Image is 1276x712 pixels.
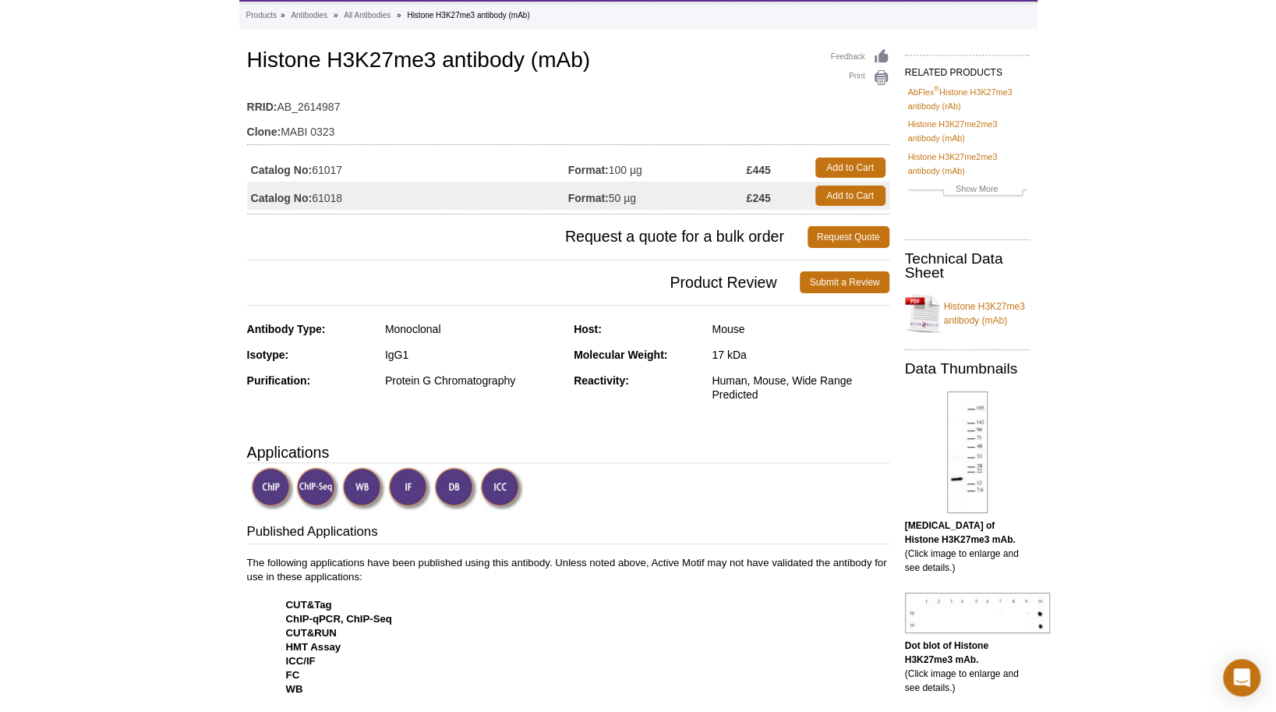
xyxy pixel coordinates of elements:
[246,9,277,23] a: Products
[905,593,1050,633] img: Histone H3K27me3 antibody (mAb) tested by dot blot analysis.
[247,115,889,140] td: MABI 0323
[815,186,885,206] a: Add to Cart
[344,9,391,23] a: All Antibodies
[574,374,629,387] strong: Reactivity:
[407,11,529,19] li: Histone H3K27me3 antibody (mAb)
[286,655,316,667] strong: ICC/IF
[746,191,770,205] strong: £245
[247,374,311,387] strong: Purification:
[385,374,562,388] div: Protein G Chromatography
[1223,659,1260,696] div: Open Intercom Messenger
[568,182,747,210] td: 50 µg
[568,154,747,182] td: 100 µg
[247,48,889,75] h1: Histone H3K27me3 antibody (mAb)
[905,519,1030,575] p: (Click image to enlarge and see details.)
[712,348,889,362] div: 17 kDa
[247,154,568,182] td: 61017
[286,683,303,695] strong: WB
[908,182,1027,200] a: Show More
[480,467,523,510] img: Immunocytochemistry Validated
[746,163,770,177] strong: £445
[247,125,281,139] strong: Clone:
[905,639,1030,695] p: (Click image to enlarge and see details.)
[568,163,609,177] strong: Format:
[905,55,1030,83] h2: RELATED PRODUCTS
[247,522,889,544] h3: Published Applications
[815,158,885,178] a: Add to Cart
[388,467,431,510] img: Immunofluorescence Validated
[286,641,341,653] strong: HMT Assay
[247,441,889,464] h3: Applications
[808,226,889,248] a: Request Quote
[712,322,889,336] div: Mouse
[334,11,338,19] li: »
[247,182,568,210] td: 61018
[568,191,609,205] strong: Format:
[934,85,939,93] sup: ®
[247,323,326,335] strong: Antibody Type:
[905,290,1030,337] a: Histone H3K27me3 antibody (mAb)
[247,100,277,114] strong: RRID:
[385,348,562,362] div: IgG1
[251,467,294,510] img: ChIP Validated
[397,11,401,19] li: »
[908,150,1027,178] a: Histone H3K27me2me3 antibody (mAb)
[247,90,889,115] td: AB_2614987
[908,85,1027,113] a: AbFlex®Histone H3K27me3 antibody (rAb)
[908,117,1027,145] a: Histone H3K27me2me3 antibody (mAb)
[905,362,1030,376] h2: Data Thumbnails
[800,271,889,293] a: Submit a Review
[905,520,1016,545] b: [MEDICAL_DATA] of Histone H3K27me3 mAb.
[247,271,801,293] span: Product Review
[434,467,477,510] img: Dot Blot Validated
[281,11,285,19] li: »
[574,349,667,361] strong: Molecular Weight:
[905,640,988,665] b: Dot blot of Histone H3K27me3 mAb.
[385,322,562,336] div: Monoclonal
[247,349,289,361] strong: Isotype:
[831,48,889,66] a: Feedback
[947,391,988,513] img: Histone H3K27me3 antibody (mAb) tested by Western blot.
[286,669,300,681] strong: FC
[342,467,385,510] img: Western Blot Validated
[286,613,392,625] strong: ChIP-qPCR, ChIP-Seq
[286,599,332,611] strong: CUT&Tag
[574,323,602,335] strong: Host:
[905,252,1030,280] h2: Technical Data Sheet
[251,163,313,177] strong: Catalog No:
[251,191,313,205] strong: Catalog No:
[286,627,337,639] strong: CUT&RUN
[831,69,889,87] a: Print
[296,467,339,510] img: ChIP-Seq Validated
[291,9,327,23] a: Antibodies
[712,374,889,402] div: Human, Mouse, Wide Range Predicted
[247,226,808,248] span: Request a quote for a bulk order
